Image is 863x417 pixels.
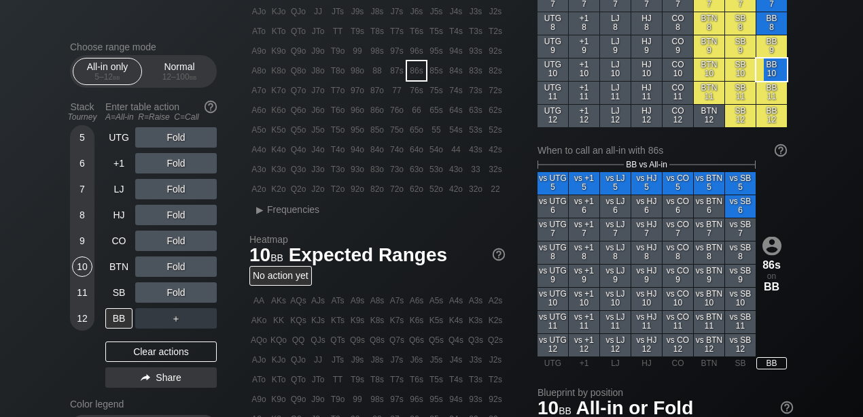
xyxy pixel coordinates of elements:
[70,41,217,52] h2: Choose range mode
[328,81,347,100] div: T7o
[105,112,217,122] div: A=All-in R=Raise C=Call
[76,59,139,84] div: All-in only
[600,12,631,35] div: LJ 8
[569,218,599,241] div: vs +1 7
[309,291,328,310] div: AJs
[600,105,631,127] div: LJ 12
[466,180,485,199] div: 32o
[446,311,465,330] div: K4s
[663,82,693,104] div: CO 11
[569,105,599,127] div: +1 12
[348,140,367,159] div: 94o
[328,101,347,120] div: T6o
[631,172,662,195] div: vs HJ 5
[368,2,387,21] div: J8s
[663,59,693,81] div: CO 10
[631,265,662,287] div: vs HJ 9
[328,311,347,330] div: KTs
[538,35,568,58] div: UTG 9
[269,140,288,159] div: K4o
[269,81,288,100] div: K7o
[309,2,328,21] div: JJ
[368,81,387,100] div: 87o
[289,160,308,179] div: Q3o
[249,291,268,310] div: AA
[387,22,406,41] div: T7s
[65,96,100,127] div: Stack
[328,291,347,310] div: ATs
[569,265,599,287] div: vs +1 9
[600,241,631,264] div: vs LJ 8
[135,256,217,277] div: Fold
[427,291,446,310] div: A5s
[407,2,426,21] div: J6s
[105,179,133,199] div: LJ
[203,99,218,114] img: help.32db89a4.svg
[269,101,288,120] div: K6o
[270,249,283,264] span: bb
[79,72,136,82] div: 5 – 12
[694,288,724,310] div: vs BTN 10
[446,120,465,139] div: 54s
[135,205,217,225] div: Fold
[663,12,693,35] div: CO 8
[387,81,406,100] div: 77
[309,61,328,80] div: J8o
[538,218,568,241] div: vs UTG 7
[407,311,426,330] div: K6s
[328,160,347,179] div: T3o
[486,160,505,179] div: 32s
[538,288,568,310] div: vs UTG 10
[267,204,319,215] span: Frequencies
[407,61,426,80] div: 86s
[491,247,506,262] img: help.32db89a4.svg
[289,140,308,159] div: Q4o
[466,101,485,120] div: 63s
[756,236,787,293] div: on
[626,160,667,169] span: BB vs All-in
[756,280,787,293] div: BB
[368,120,387,139] div: 85o
[538,105,568,127] div: UTG 12
[600,288,631,310] div: vs LJ 10
[309,81,328,100] div: J7o
[269,22,288,41] div: KTo
[105,127,133,148] div: UTG
[466,120,485,139] div: 53s
[289,61,308,80] div: Q8o
[779,400,794,415] img: help.32db89a4.svg
[569,241,599,264] div: vs +1 8
[387,101,406,120] div: 76o
[631,288,662,310] div: vs HJ 10
[72,127,92,148] div: 5
[105,96,217,127] div: Enter table action
[486,180,505,199] div: 22
[694,59,724,81] div: BTN 10
[725,241,756,264] div: vs SB 8
[725,218,756,241] div: vs SB 7
[466,41,485,61] div: 93s
[631,59,662,81] div: HJ 10
[446,160,465,179] div: 43o
[348,180,367,199] div: 92o
[368,101,387,120] div: 86o
[328,140,347,159] div: T4o
[663,172,693,195] div: vs CO 5
[446,291,465,310] div: A4s
[427,140,446,159] div: 54o
[289,2,308,21] div: QJo
[309,140,328,159] div: J4o
[135,179,217,199] div: Fold
[249,22,268,41] div: ATo
[289,22,308,41] div: QTo
[72,308,92,329] div: 12
[663,288,693,310] div: vs CO 10
[466,61,485,80] div: 83s
[190,72,197,82] span: bb
[569,288,599,310] div: vs +1 10
[72,179,92,199] div: 7
[631,218,662,241] div: vs HJ 7
[387,2,406,21] div: J7s
[538,82,568,104] div: UTG 11
[446,180,465,199] div: 42o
